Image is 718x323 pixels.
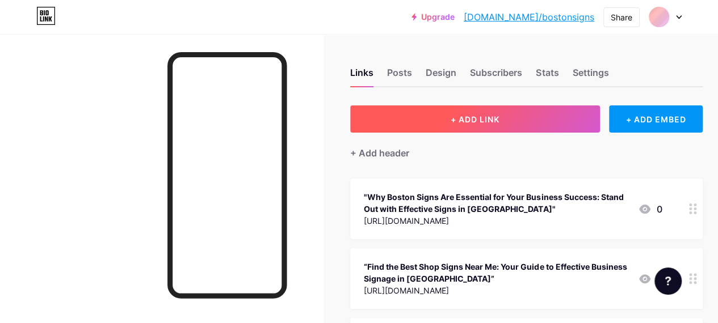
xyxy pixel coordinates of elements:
div: 0 [638,272,662,286]
div: [URL][DOMAIN_NAME] [364,215,629,227]
div: 0 [638,202,662,216]
div: Subscribers [470,66,522,86]
div: Stats [536,66,559,86]
div: Design [426,66,456,86]
div: Posts [387,66,412,86]
div: + ADD EMBED [609,105,703,133]
div: Settings [572,66,608,86]
div: "Why Boston Signs Are Essential for Your Business Success: Stand Out with Effective Signs in [GEO... [364,191,629,215]
div: “Find the Best Shop Signs Near Me: Your Guide to Effective Business Signage in [GEOGRAPHIC_DATA]” [364,261,629,284]
button: + ADD LINK [350,105,600,133]
span: + ADD LINK [451,114,499,124]
a: Upgrade [412,12,455,22]
a: [DOMAIN_NAME]/bostonsigns [464,10,594,24]
div: Links [350,66,373,86]
div: + Add header [350,146,409,160]
div: [URL][DOMAIN_NAME] [364,284,629,296]
div: Share [611,11,632,23]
